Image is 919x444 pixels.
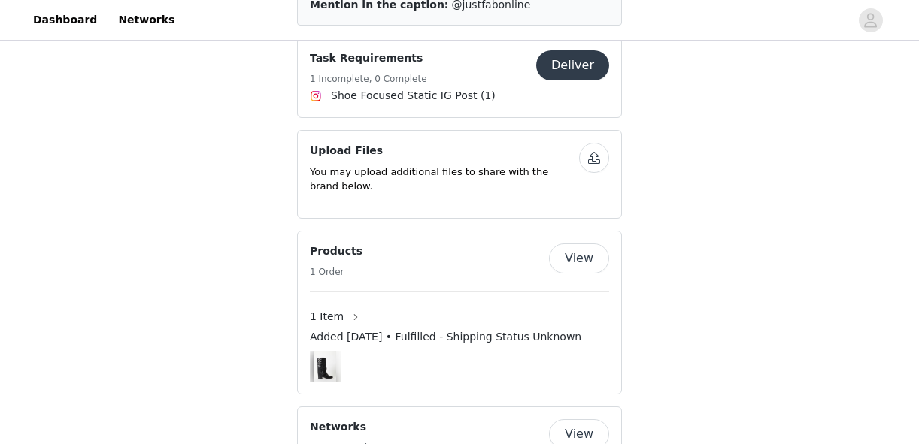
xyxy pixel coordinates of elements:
[310,329,581,345] span: Added [DATE] • Fulfilled - Shipping Status Unknown
[863,8,878,32] div: avatar
[310,143,579,159] h4: Upload Files
[24,3,106,37] a: Dashboard
[310,165,579,194] p: You may upload additional files to share with the brand below.
[310,419,367,435] h4: Networks
[310,90,322,102] img: Instagram Icon
[310,72,427,86] h5: 1 Incomplete, 0 Complete
[549,243,609,273] button: View
[310,50,427,66] h4: Task Requirements
[314,351,335,382] img: Robbie Flat Boot
[297,231,622,394] div: Products
[310,265,362,279] h5: 1 Order
[297,38,622,118] div: Task Requirements
[109,3,183,37] a: Networks
[310,243,362,259] h4: Products
[536,50,609,80] button: Deliver
[310,347,341,385] img: Image Background Blur
[310,309,344,325] span: 1 Item
[331,88,496,104] span: Shoe Focused Static IG Post (1)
